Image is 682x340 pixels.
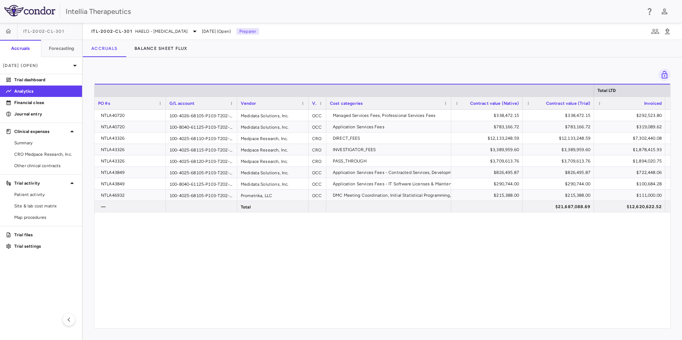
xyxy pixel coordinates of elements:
div: 100-4025-68110-P103-T202-000-F000-F0000-CLN001 [166,133,237,144]
p: Journal entry [14,111,76,117]
div: $783,166.72 [458,121,519,133]
div: $21,687,088.69 [529,201,590,212]
div: $3,709,613.76 [529,155,590,167]
div: $3,709,613.76 [458,155,519,167]
div: $1,894,020.75 [600,155,662,167]
div: Application Services Fees - Contracted Services, Development Operations, Device Services Fees, Ot... [333,167,652,178]
button: Balance Sheet Flux [126,40,196,57]
span: ITL-2002-CL-301 [91,29,132,34]
div: $826,495.87 [458,167,519,178]
span: Lock grid [656,69,671,81]
div: PASS_THROUGH [333,155,448,167]
div: $12,133,248.59 [458,133,519,144]
div: OCC [309,167,326,178]
img: logo-full-SnFGN8VE.png [4,5,55,16]
span: Other clinical contracts [14,163,76,169]
div: 100-4026-68105-P103-T202-000-F000-F0000-CLN007 [166,110,237,121]
div: INVESTIGATOR_FEES [333,144,448,155]
div: $290,744.00 [458,178,519,190]
div: Medidata Solutions, Inc. [237,121,309,132]
div: OCC [309,190,326,201]
div: 100-8040-61125-P103-T202-000-F000-F0000-F00000 [166,121,237,132]
h6: Accruals [11,45,30,52]
p: Trial activity [14,180,68,186]
div: $319,089.62 [600,121,662,133]
span: G/L account [169,101,195,106]
span: Site & lab cost matrix [14,203,76,209]
div: OCC [309,121,326,132]
span: HAELO - [MEDICAL_DATA] [135,28,188,35]
p: Trial dashboard [14,77,76,83]
p: Trial settings [14,243,76,249]
span: Contract value (Native) [470,101,519,106]
div: $215,388.00 [458,190,519,201]
p: Preparer [236,28,259,35]
div: OCC [309,110,326,121]
div: $215,388.00 [529,190,590,201]
div: $7,302,440.08 [600,133,662,144]
span: [DATE] (Open) [202,28,231,35]
div: Application Services Fees - IT Software Licenses & Maintenance [333,178,461,190]
div: 100-4025-68115-P103-T202-000-F000-F0000-CLN002 [166,144,237,155]
div: Application Services Fees [333,121,448,133]
div: 100-8040-61125-P103-T202-000-F000-F0000-F00000 [166,178,237,189]
div: $111,000.00 [600,190,662,201]
div: $292,523.80 [600,110,662,121]
p: Analytics [14,88,76,94]
div: Managed Services Fees, Professional Services Fees [333,110,448,121]
div: CRO [309,155,326,166]
div: NTLA40720 [101,121,162,133]
span: Summary [14,140,76,146]
div: $1,878,415.93 [600,144,662,155]
div: Prometrika, LLC [237,190,309,201]
div: Total [237,201,309,212]
span: Total LTD [597,88,616,93]
div: $290,744.00 [529,178,590,190]
div: 100-4025-68105-P103-T202-000-F000-F0000-CLN007 [166,167,237,178]
p: Clinical expenses [14,128,68,135]
p: [DATE] (Open) [3,62,71,69]
span: PO #s [98,101,110,106]
span: ITL-2002-CL-301 [23,29,64,34]
div: $826,495.87 [529,167,590,178]
div: Medpace Research, Inc. [237,133,309,144]
div: 100-4025-68105-P103-T202-000-F000-F0000-CLN009 [166,190,237,201]
span: Invoiced [644,101,662,106]
div: $722,448.06 [600,167,662,178]
div: CRO [309,133,326,144]
span: Contract value (Trial) [546,101,590,106]
div: NTLA40720 [101,110,162,121]
span: Map procedures [14,214,76,221]
div: $12,133,248.59 [529,133,590,144]
div: Medpace Research, Inc. [237,155,309,166]
span: Cost categories [330,101,363,106]
div: NTLA43326 [101,144,162,155]
span: Vendor [241,101,256,106]
div: NTLA43849 [101,167,162,178]
div: NTLA46932 [101,190,162,201]
div: DIRECT_FEES [333,133,448,144]
div: $338,472.15 [458,110,519,121]
div: $338,472.15 [529,110,590,121]
div: $100,684.28 [600,178,662,190]
div: Intellia Therapeutics [66,6,641,17]
div: CRO [309,144,326,155]
div: NTLA43849 [101,178,162,190]
span: Vendor type [312,101,316,106]
span: Patient activity [14,191,76,198]
p: Financial close [14,99,76,106]
div: $783,166.72 [529,121,590,133]
div: OCC [309,178,326,189]
div: NTLA43326 [101,155,162,167]
button: Accruals [83,40,126,57]
div: 100-4025-68120-P103-T202-000-F000-F0000-CLN003 [166,155,237,166]
div: NTLA43326 [101,133,162,144]
div: Medpace Research, Inc. [237,144,309,155]
div: Medidata Solutions, Inc. [237,167,309,178]
div: $3,389,959.60 [458,144,519,155]
div: Medidata Solutions, Inc. [237,178,309,189]
div: — [101,201,162,212]
h6: Forecasting [49,45,75,52]
div: $3,389,959.60 [529,144,590,155]
div: Medidata Solutions, Inc. [237,110,309,121]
